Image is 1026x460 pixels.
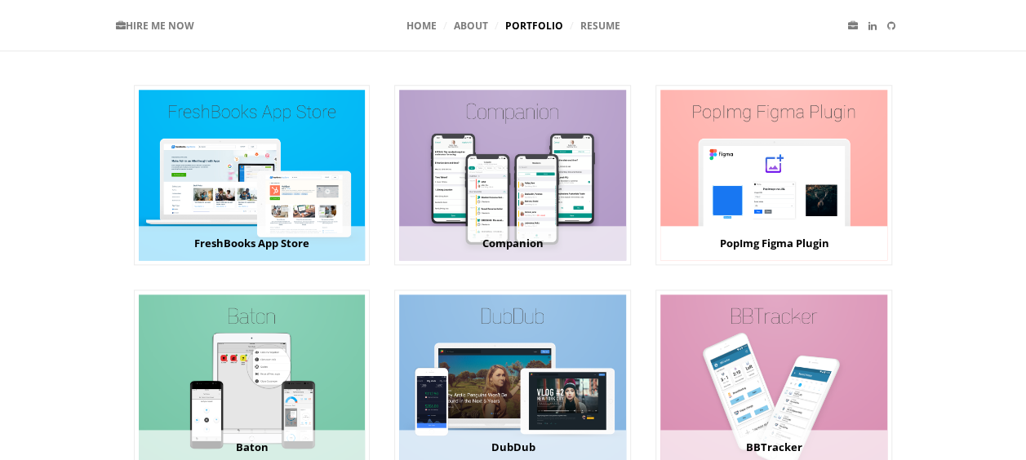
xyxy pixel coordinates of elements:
a: Home [406,16,437,36]
a: FreshBooks App Store [139,226,366,260]
a: About [454,16,488,36]
a: Companion [399,226,626,260]
a: Hire Me Now [116,19,194,33]
a: Portfolio [505,16,563,36]
a: PopImg Figma Plugin [660,226,887,260]
a: Resume [580,16,620,36]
